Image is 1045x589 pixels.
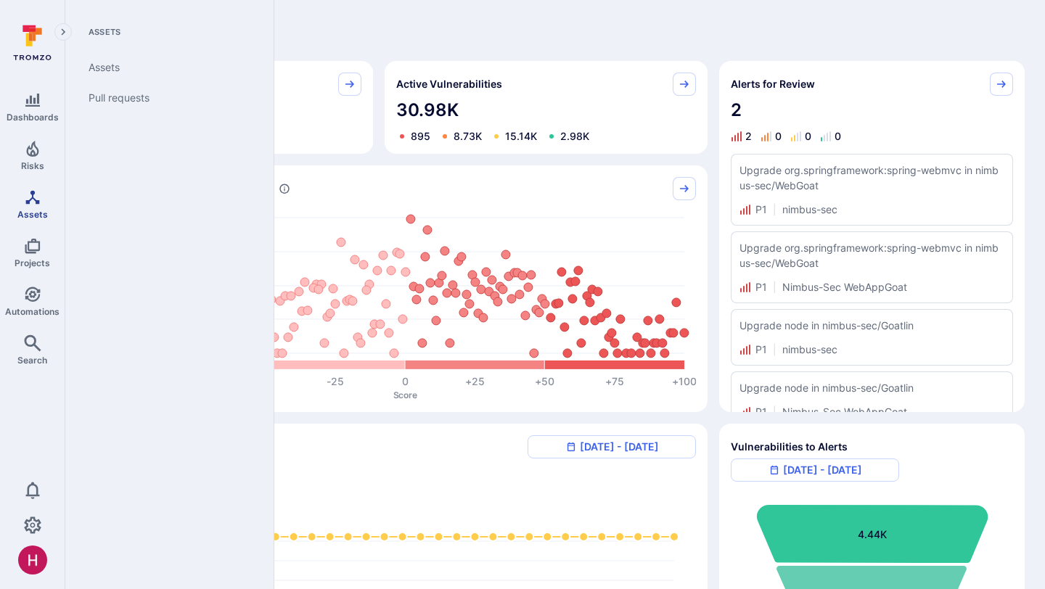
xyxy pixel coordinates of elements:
span: Assets [17,209,48,220]
button: [DATE] - [DATE] [528,435,696,458]
div: 895 [411,131,430,142]
div: P1 Nimbus-Sec WebAppGoat [755,404,907,419]
div: 2.98K [560,131,589,142]
div: Number of vulnerabilities in status ‘Open’ ‘Triaged’ and ‘In process’ grouped by score [279,181,290,197]
button: [DATE] - [DATE] [731,458,899,482]
div: 15.14K [505,131,537,142]
h2: 2 [731,96,1013,125]
span: | [773,281,776,293]
h2: 30.98K [396,96,697,125]
span: Dashboards [7,112,59,123]
div: 4.44K [858,527,887,542]
a: Pull requests [77,83,256,113]
a: Assets [77,52,256,83]
img: ACg8ocKzQzwPSwOZT_k9C736TfcBpCStqIZdMR9gXOhJgTaH9y_tsw=s96-c [18,545,47,574]
a: Upgrade node in nimbus-sec/GoatlinP1|Nimbus-Sec WebAppGoat [739,380,1004,419]
div: 0 [835,131,841,142]
div: Upgrade org.springframework:spring-webmvc in nimbus-sec/WebGoat [739,240,1004,271]
div: Upgrade node in nimbus-sec/Goatlin [739,380,1004,395]
text: -50 [257,375,274,387]
span: | [773,405,776,418]
span: Vulnerabilities to Alerts [731,440,848,454]
span: Assets [77,26,256,38]
div: P1 nimbus-sec [755,202,837,217]
span: Alerts for Review [731,77,815,91]
div: Active vulnerabilities [385,61,708,154]
div: 0 [805,131,811,142]
text: +50 [536,375,555,387]
button: Expand navigation menu [54,23,72,41]
span: Active Vulnerabilities [396,77,502,91]
h2: 2.4K [97,458,696,487]
div: Upgrade node in nimbus-sec/Goatlin [739,318,1004,333]
text: +100 [672,375,697,387]
span: | [773,343,776,355]
span: Automations [5,306,60,317]
i: Expand navigation menu [58,26,68,38]
a: Upgrade org.springframework:spring-webmvc in nimbus-sec/WebGoatP1|nimbus-sec [739,162,1004,217]
a: Upgrade org.springframework:spring-webmvc in nimbus-sec/WebGoatP1|Nimbus-Sec WebAppGoat [739,240,1004,294]
div: 8.73K [454,131,482,142]
text: +75 [605,375,624,387]
div: Harshil Parikh [18,545,47,574]
div: 2 [745,131,752,142]
span: Projects [15,258,50,268]
span: Search [17,355,47,366]
div: P1 nimbus-sec [755,342,837,357]
div: P1 Nimbus-Sec WebAppGoat [755,279,907,294]
div: Upgrade org.springframework:spring-webmvc in nimbus-sec/WebGoat [739,162,1004,193]
text: 0 [403,375,409,387]
text: -25 [327,375,344,387]
div: Alerts for review [719,61,1025,412]
div: Unresolved vulnerabilities by score [86,165,708,412]
span: | [773,203,776,215]
text: Score [393,390,418,401]
a: Upgrade node in nimbus-sec/GoatlinP1|nimbus-sec [739,318,1004,357]
text: +25 [466,375,485,387]
div: 0 [775,131,782,142]
span: Risks [21,160,44,171]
